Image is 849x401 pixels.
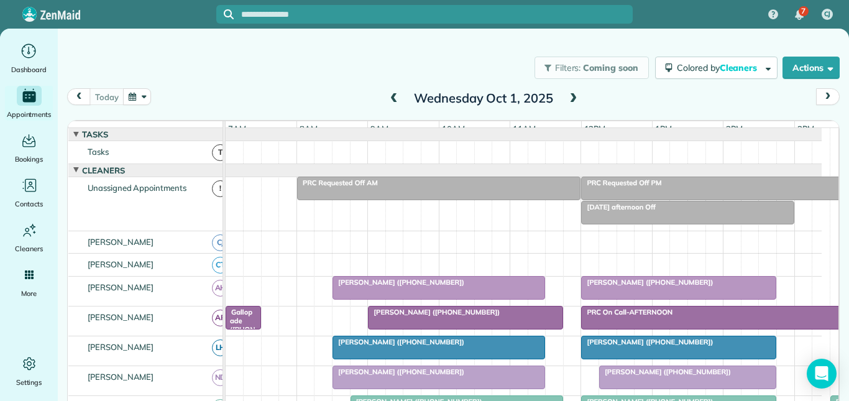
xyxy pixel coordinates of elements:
span: [PERSON_NAME] ([PHONE_NUMBER]) [332,278,465,287]
span: [DATE] afternoon Off [581,203,656,211]
div: Open Intercom Messenger [807,359,837,389]
span: 10am [439,124,467,134]
span: [PERSON_NAME] [85,342,157,352]
span: ND [212,369,229,386]
span: Bookings [15,153,44,165]
span: PRC On Call-AFTERNOON [581,308,673,316]
span: LH [212,339,229,356]
span: Tasks [85,147,111,157]
button: Colored byCleaners [655,57,778,79]
span: [PERSON_NAME] ([PHONE_NUMBER]) [367,308,500,316]
span: Cleaners [80,165,127,175]
span: 12pm [582,124,608,134]
span: Appointments [7,108,52,121]
div: 7 unread notifications [786,1,812,29]
svg: Focus search [224,9,234,19]
span: Unassigned Appointments [85,183,189,193]
span: 8am [297,124,320,134]
span: Dashboard [11,63,47,76]
span: [PERSON_NAME] ([PHONE_NUMBER]) [581,338,714,346]
button: Actions [782,57,840,79]
span: AR [212,310,229,326]
a: Contacts [5,175,53,210]
h2: Wednesday Oct 1, 2025 [406,91,561,105]
span: PRC Requested Off AM [296,178,379,187]
span: 11am [510,124,538,134]
span: [PERSON_NAME] ([PHONE_NUMBER]) [599,367,732,376]
a: Appointments [5,86,53,121]
button: Focus search [216,9,234,19]
span: ! [212,180,229,197]
span: 3pm [795,124,817,134]
span: T [212,144,229,161]
span: Filters: [555,62,581,73]
button: today [89,88,124,105]
span: Colored by [677,62,761,73]
button: prev [67,88,91,105]
span: AH [212,280,229,297]
span: CJ [824,9,831,19]
a: Bookings [5,131,53,165]
span: [PERSON_NAME] [85,372,157,382]
span: [PERSON_NAME] ([PHONE_NUMBER]) [581,278,714,287]
span: CJ [212,234,229,251]
a: Settings [5,354,53,389]
span: Cleaners [720,62,760,73]
span: [PERSON_NAME] [85,312,157,322]
span: Settings [16,376,42,389]
span: Gallopade ([PHONE_NUMBER], [PHONE_NUMBER]) [225,308,255,379]
span: 7 [801,6,805,16]
span: [PERSON_NAME] [85,237,157,247]
span: 7am [226,124,249,134]
span: Cleaners [15,242,43,255]
span: Coming soon [583,62,639,73]
span: [PERSON_NAME] [85,259,157,269]
span: [PERSON_NAME] [85,282,157,292]
span: CT [212,257,229,274]
span: PRC Requested Off PM [581,178,662,187]
span: [PERSON_NAME] ([PHONE_NUMBER]) [332,338,465,346]
button: next [816,88,840,105]
span: More [21,287,37,300]
a: Dashboard [5,41,53,76]
a: Cleaners [5,220,53,255]
span: Tasks [80,129,111,139]
span: 2pm [723,124,745,134]
span: Contacts [15,198,43,210]
span: [PERSON_NAME] ([PHONE_NUMBER]) [332,367,465,376]
span: 9am [368,124,391,134]
span: 1pm [653,124,674,134]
